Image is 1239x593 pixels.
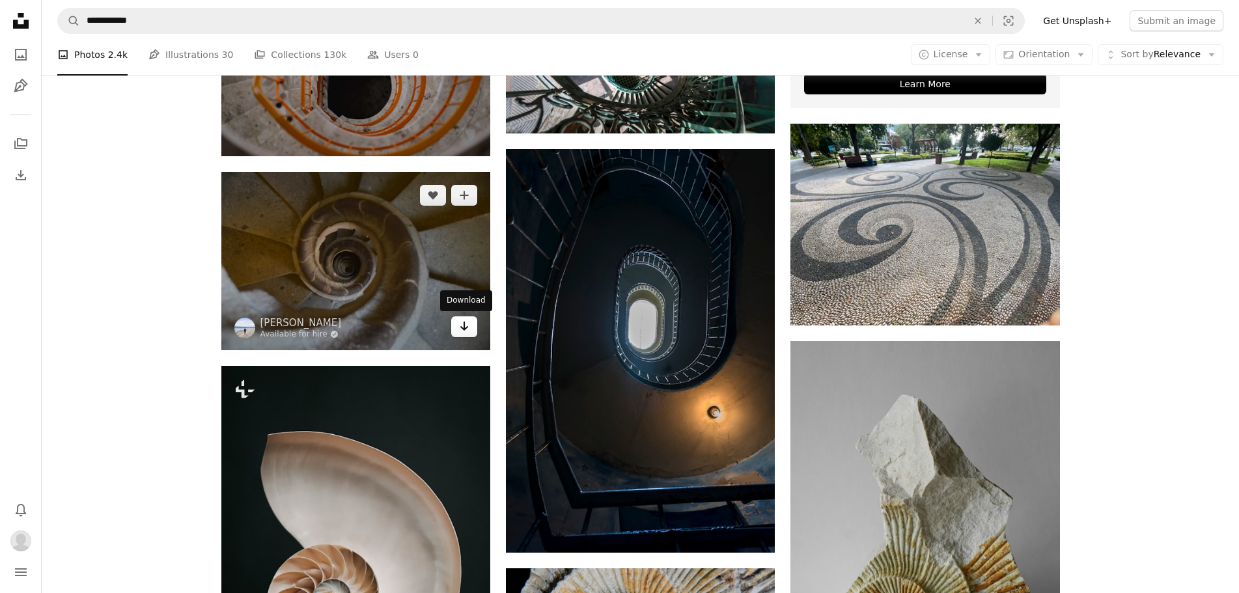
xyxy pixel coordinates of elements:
img: a spiral staircase made of concrete with a spiral design [221,172,490,350]
img: Avatar of user Holly Spencer [10,531,31,551]
a: a paved area with trees and grass [790,219,1059,230]
a: Users 0 [367,34,419,76]
button: Add to Collection [451,185,477,206]
span: 130k [324,48,346,62]
span: License [934,49,968,59]
span: 30 [222,48,234,62]
span: Orientation [1018,49,1070,59]
button: Clear [964,8,992,33]
a: a spiral staircase with a light at the end [506,345,775,357]
span: Sort by [1121,49,1153,59]
button: License [911,44,991,65]
a: a spiral staircase made of concrete with a spiral design [221,255,490,266]
a: Available for hire [260,329,342,340]
a: Get Unsplash+ [1035,10,1119,31]
button: Like [420,185,446,206]
a: a rock with a shell on top of it [790,523,1059,535]
a: Illustrations [8,73,34,99]
a: [PERSON_NAME] [260,316,342,329]
button: Search Unsplash [58,8,80,33]
a: Photos [8,42,34,68]
a: a sea shell with a black background [221,561,490,573]
div: Learn More [804,74,1046,94]
button: Sort byRelevance [1098,44,1223,65]
form: Find visuals sitewide [57,8,1025,34]
a: Collections [8,131,34,157]
span: Relevance [1121,48,1201,61]
a: Illustrations 30 [148,34,233,76]
img: a paved area with trees and grass [790,124,1059,325]
a: Home — Unsplash [8,8,34,36]
a: Collections 130k [254,34,346,76]
a: Download History [8,162,34,188]
div: Download [440,290,492,311]
img: a spiral staircase with a light at the end [506,149,775,552]
img: Go to Jocelyn Hsu's profile [234,318,255,338]
button: Notifications [8,497,34,523]
button: Orientation [995,44,1093,65]
button: Menu [8,559,34,585]
span: 0 [413,48,419,62]
button: Submit an image [1130,10,1223,31]
button: Visual search [993,8,1024,33]
a: Download [451,316,477,337]
button: Profile [8,528,34,554]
